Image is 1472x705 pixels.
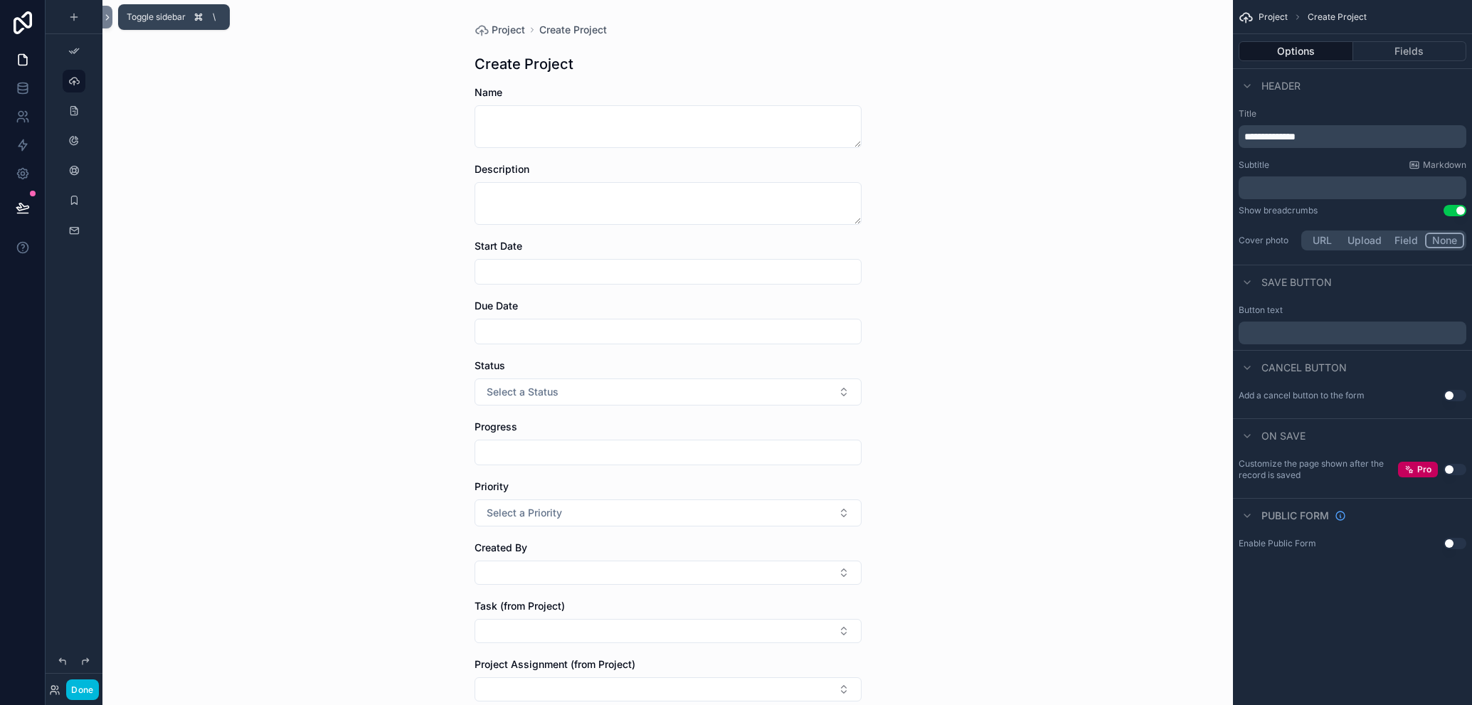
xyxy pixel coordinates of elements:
[475,541,527,553] span: Created By
[475,658,635,670] span: Project Assignment (from Project)
[475,420,517,433] span: Progress
[1261,361,1347,375] span: Cancel button
[1417,464,1431,475] span: Pro
[127,11,186,23] span: Toggle sidebar
[475,561,862,585] button: Select Button
[1239,322,1466,344] div: scrollable content
[1239,304,1283,316] label: Button text
[208,11,220,23] span: \
[1239,41,1353,61] button: Options
[1239,125,1466,148] div: scrollable content
[1239,159,1269,171] label: Subtitle
[1409,159,1466,171] a: Markdown
[1303,233,1341,248] button: URL
[1353,41,1467,61] button: Fields
[475,480,509,492] span: Priority
[475,619,862,643] button: Select Button
[475,86,502,98] span: Name
[1341,233,1388,248] button: Upload
[475,163,529,175] span: Description
[475,359,505,371] span: Status
[1261,509,1329,523] span: Public form
[1261,79,1301,93] span: Header
[475,499,862,526] button: Select Button
[66,679,98,700] button: Done
[492,23,525,37] span: Project
[1239,108,1466,120] label: Title
[475,240,522,252] span: Start Date
[1239,390,1365,401] label: Add a cancel button to the form
[1239,176,1466,199] div: scrollable content
[1425,233,1464,248] button: None
[1308,11,1367,23] span: Create Project
[1423,159,1466,171] span: Markdown
[1239,538,1316,549] div: Enable Public Form
[475,378,862,405] button: Select Button
[1261,429,1306,443] span: On save
[1259,11,1288,23] span: Project
[487,385,558,399] span: Select a Status
[1239,205,1318,216] div: Show breadcrumbs
[487,506,562,520] span: Select a Priority
[1239,235,1296,246] label: Cover photo
[475,54,573,74] h1: Create Project
[1239,458,1398,481] label: Customize the page shown after the record is saved
[1261,275,1332,290] span: Save button
[475,300,518,312] span: Due Date
[475,23,525,37] a: Project
[1388,233,1426,248] button: Field
[539,23,607,37] a: Create Project
[475,677,862,701] button: Select Button
[475,600,565,612] span: Task (from Project)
